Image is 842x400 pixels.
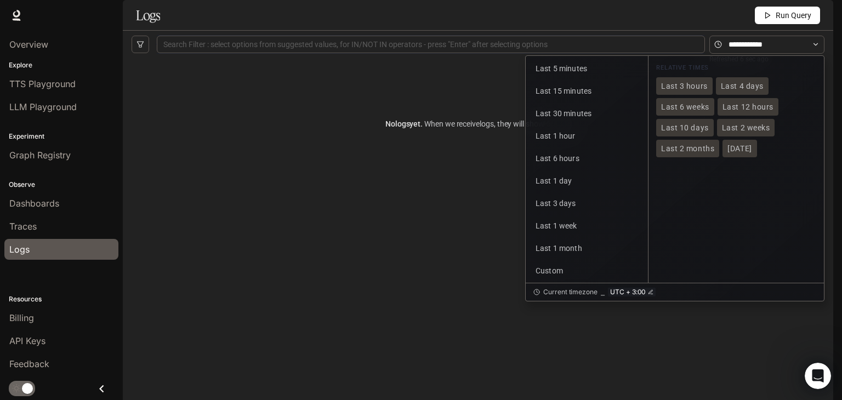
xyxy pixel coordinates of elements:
button: Last 30 minutes [528,103,646,123]
button: Last 3 days [528,193,646,213]
div: RELATIVE TIMES [656,63,816,77]
span: Custom [536,266,563,275]
span: Last 3 hours [661,82,708,91]
button: Last 5 minutes [528,58,646,78]
button: Last 4 days [716,77,769,95]
button: Last 12 hours [718,98,778,116]
span: Last 30 minutes [536,109,591,118]
button: Last 15 minutes [528,81,646,101]
span: Last 6 weeks [661,102,709,112]
button: filter [132,36,149,53]
button: Last 6 hours [528,148,646,168]
button: Last 1 week [528,215,646,236]
span: filter [136,41,144,48]
div: ⎯ [601,288,605,296]
button: UTC + 3:00 [608,288,656,296]
span: Last 10 days [661,123,709,133]
button: Last 1 month [528,238,646,258]
span: Last 12 hours [722,102,773,112]
span: UTC + 3:00 [610,288,646,296]
span: Last 1 hour [536,132,576,140]
span: Last 2 months [661,144,714,153]
iframe: Intercom live chat [805,363,831,389]
span: Last 6 hours [536,154,579,163]
span: [DATE] [727,144,752,153]
button: Last 1 day [528,170,646,191]
span: Last 3 days [536,199,576,208]
span: Last 4 days [721,82,764,91]
button: Last 2 weeks [717,119,775,136]
button: [DATE] [722,140,756,157]
button: Last 1 hour [528,125,646,146]
span: Last 1 day [536,176,572,185]
button: Last 2 months [656,140,719,157]
button: Custom [528,260,646,281]
article: No logs yet. [385,118,571,130]
span: Last 5 minutes [536,64,587,73]
span: Last 1 month [536,244,582,253]
button: Last 10 days [656,119,714,136]
article: Refreshed 6 sec ago [709,54,769,65]
span: Last 1 week [536,221,577,230]
span: When we receive logs , they will show up here [423,119,571,128]
button: Last 6 weeks [656,98,714,116]
span: Run Query [776,9,811,21]
h1: Logs [136,4,160,26]
span: Last 2 weeks [722,123,770,133]
span: Current timezone [543,288,598,296]
button: Last 3 hours [656,77,713,95]
button: Run Query [755,7,820,24]
span: Last 15 minutes [536,87,591,95]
